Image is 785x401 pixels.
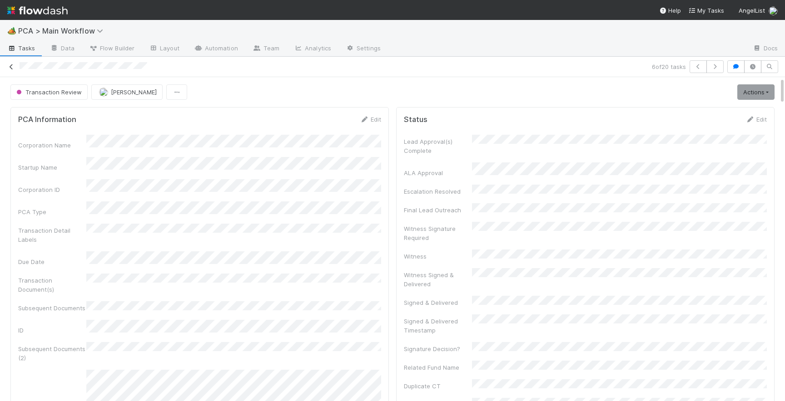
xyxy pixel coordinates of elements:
[404,298,472,307] div: Signed & Delivered
[7,44,35,53] span: Tasks
[18,303,86,313] div: Subsequent Documents
[404,205,472,215] div: Final Lead Outreach
[769,6,778,15] img: avatar_ba0ef937-97b0-4cb1-a734-c46f876909ef.png
[15,88,82,96] span: Transaction Review
[404,317,472,335] div: Signed & Delivered Timestamp
[745,42,785,56] a: Docs
[404,363,472,372] div: Related Fund Name
[18,326,86,335] div: ID
[404,168,472,177] div: ALA Approval
[18,276,86,294] div: Transaction Document(s)
[18,185,86,194] div: Corporation ID
[652,62,686,71] span: 6 of 20 tasks
[111,88,157,96] span: [PERSON_NAME]
[187,42,245,56] a: Automation
[10,84,88,100] button: Transaction Review
[18,141,86,150] div: Corporation Name
[360,116,381,123] a: Edit
[142,42,187,56] a: Layout
[91,84,163,100] button: [PERSON_NAME]
[245,42,287,56] a: Team
[688,7,724,14] span: My Tasks
[404,344,472,353] div: Signature Decision?
[18,257,86,266] div: Due Date
[404,187,472,196] div: Escalation Resolved
[404,381,472,391] div: Duplicate CT
[43,42,82,56] a: Data
[404,115,427,124] h5: Status
[737,84,775,100] a: Actions
[18,115,76,124] h5: PCA Information
[404,252,472,261] div: Witness
[18,226,86,244] div: Transaction Detail Labels
[82,42,142,56] a: Flow Builder
[7,3,68,18] img: logo-inverted-e16ddd16eac7371096b0.svg
[7,27,16,34] span: 🏕️
[99,88,108,97] img: avatar_ba0ef937-97b0-4cb1-a734-c46f876909ef.png
[18,163,86,172] div: Startup Name
[688,6,724,15] a: My Tasks
[745,116,767,123] a: Edit
[659,6,681,15] div: Help
[404,270,472,289] div: Witness Signed & Delivered
[287,42,338,56] a: Analytics
[89,44,134,53] span: Flow Builder
[739,7,765,14] span: AngelList
[404,224,472,242] div: Witness Signature Required
[18,344,86,362] div: Subsequent Documents (2)
[18,207,86,216] div: PCA Type
[404,137,472,155] div: Lead Approval(s) Complete
[338,42,388,56] a: Settings
[18,26,108,35] span: PCA > Main Workflow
